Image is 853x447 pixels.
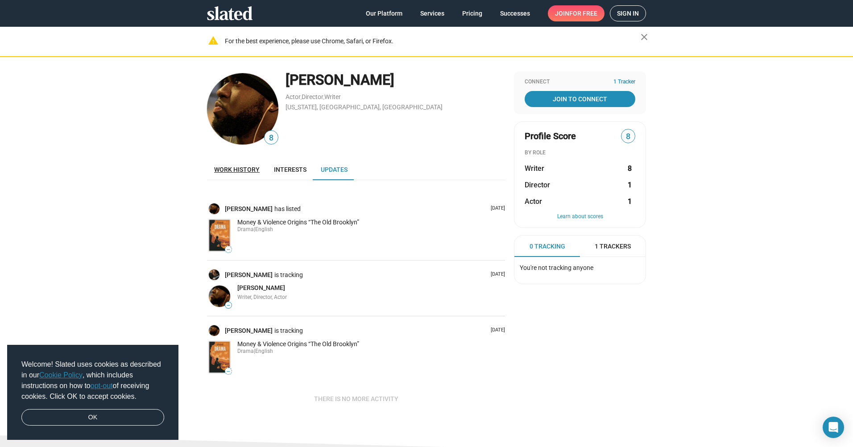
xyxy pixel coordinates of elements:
[359,5,410,21] a: Our Platform
[254,348,255,354] span: |
[267,159,314,180] a: Interests
[7,345,178,440] div: cookieconsent
[525,149,635,157] div: BY ROLE
[214,166,260,173] span: Work history
[617,6,639,21] span: Sign in
[525,164,544,173] span: Writer
[323,95,324,100] span: ,
[209,269,219,280] img: Mike Hall
[237,284,285,292] a: [PERSON_NAME]
[237,284,285,291] span: [PERSON_NAME]
[209,325,219,336] img: Moise Verneau
[302,93,323,100] a: Director
[525,91,635,107] a: Join To Connect
[555,5,597,21] span: Join
[628,164,632,173] strong: 8
[628,197,632,206] strong: 1
[455,5,489,21] a: Pricing
[207,159,267,180] a: Work history
[225,205,274,213] a: [PERSON_NAME]
[621,131,635,143] span: 8
[366,5,402,21] span: Our Platform
[274,327,305,335] span: is tracking
[255,348,273,354] span: English
[274,205,302,213] span: has listed
[525,213,635,220] button: Learn about scores
[237,340,359,348] span: Money & Violence Origins “The Old Brooklyn”
[237,294,287,300] span: Writer, Director, Actor
[209,286,230,307] img: Moise Verneau
[208,35,219,46] mat-icon: warning
[314,391,398,407] span: There is no more activity
[301,95,302,100] span: ,
[254,226,255,232] span: |
[209,203,219,214] img: Moise Verneau
[225,327,274,335] a: [PERSON_NAME]
[286,70,505,90] div: [PERSON_NAME]
[548,5,605,21] a: Joinfor free
[526,91,634,107] span: Join To Connect
[530,242,565,251] span: 0 Tracking
[314,159,355,180] a: Updates
[209,219,230,251] img: Money & Violence Origins “The Old Brooklyn”
[286,103,443,111] a: [US_STATE], [GEOGRAPHIC_DATA], [GEOGRAPHIC_DATA]
[209,341,230,373] img: Money & Violence Origins “The Old Brooklyn”
[225,247,232,252] span: —
[274,166,306,173] span: Interests
[413,5,451,21] a: Services
[525,130,576,142] span: Profile Score
[610,5,646,21] a: Sign in
[525,180,550,190] span: Director
[265,132,278,144] span: 8
[237,226,254,232] span: Drama
[321,166,348,173] span: Updates
[487,327,505,334] p: [DATE]
[21,409,164,426] a: dismiss cookie message
[307,391,406,407] button: There is no more activity
[225,303,232,308] span: —
[237,219,359,226] span: Money & Violence Origins “The Old Brooklyn”
[525,197,542,206] span: Actor
[525,79,635,86] div: Connect
[324,93,341,100] a: Writer
[628,180,632,190] strong: 1
[237,348,254,354] span: Drama
[21,359,164,402] span: Welcome! Slated uses cookies as described in our , which includes instructions on how to of recei...
[225,35,641,47] div: For the best experience, please use Chrome, Safari, or Firefox.
[823,417,844,438] div: Open Intercom Messenger
[613,79,635,86] span: 1 Tracker
[595,242,631,251] span: 1 Trackers
[420,5,444,21] span: Services
[255,226,273,232] span: English
[274,271,305,279] span: is tracking
[207,73,278,145] img: Moise Verneau
[493,5,537,21] a: Successes
[286,93,301,100] a: Actor
[500,5,530,21] span: Successes
[225,369,232,374] span: —
[39,371,83,379] a: Cookie Policy
[569,5,597,21] span: for free
[91,382,113,389] a: opt-out
[487,205,505,212] p: [DATE]
[520,264,593,271] span: You're not tracking anyone
[225,271,274,279] a: [PERSON_NAME]
[462,5,482,21] span: Pricing
[487,271,505,278] p: [DATE]
[639,32,650,42] mat-icon: close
